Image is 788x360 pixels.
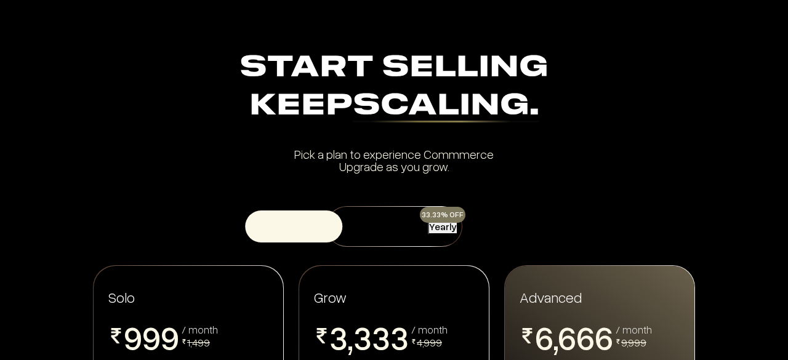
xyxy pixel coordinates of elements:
[420,207,465,223] div: 33.33% OFF
[411,324,448,335] div: / month
[535,321,613,354] span: 6,666
[182,339,187,344] img: pricing-rupee
[616,324,652,335] div: / month
[50,87,738,126] div: Keep
[417,335,442,349] span: 4,999
[411,339,416,344] img: pricing-rupee
[124,321,179,354] span: 999
[314,288,347,306] span: Grow
[50,148,738,172] div: Pick a plan to experience Commmerce Upgrade as you grow.
[621,335,646,349] span: 9,999
[616,339,621,344] img: pricing-rupee
[187,335,210,349] span: 1,499
[108,328,124,343] img: pricing-rupee
[314,328,329,343] img: pricing-rupee
[108,288,135,306] span: Solo
[329,321,409,354] span: 3,333
[520,328,535,343] img: pricing-rupee
[353,92,539,122] div: Scaling.
[50,49,738,126] div: Start Selling
[182,324,218,335] div: / month
[428,219,458,234] button: Yearly
[520,287,582,306] span: Advanced
[331,210,428,242] button: Monthly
